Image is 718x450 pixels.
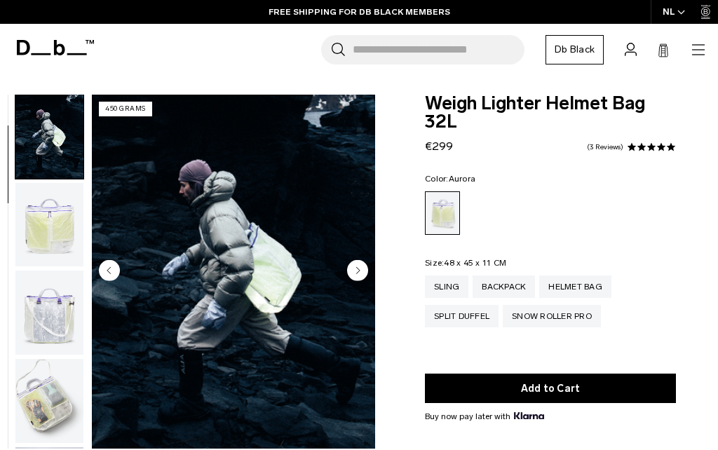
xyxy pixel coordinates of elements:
[269,6,450,18] a: FREE SHIPPING FOR DB BLACK MEMBERS
[15,270,84,355] button: Weigh_Lighter_Helmet_Bag_32L_3.png
[15,359,83,443] img: Weigh_Lighter_Helmet_Bag_32L_4.png
[425,95,676,131] span: Weigh Lighter Helmet Bag 32L
[99,259,120,283] button: Previous slide
[514,412,544,419] img: {"height" => 20, "alt" => "Klarna"}
[15,94,84,179] button: Weigh_Lighter_Helmetbag_32L_Lifestyle.png
[449,174,476,184] span: Aurora
[425,305,499,327] a: Split Duffel
[425,275,468,298] a: Sling
[425,410,544,423] span: Buy now pay later with
[425,175,475,183] legend: Color:
[503,305,601,327] a: Snow Roller Pro
[444,258,506,268] span: 48 x 45 x 11 CM
[92,95,375,449] li: 2 / 10
[92,95,375,449] img: Weigh_Lighter_Helmetbag_32L_Lifestyle.png
[473,275,535,298] a: Backpack
[425,191,460,235] a: Aurora
[15,358,84,444] button: Weigh_Lighter_Helmet_Bag_32L_4.png
[425,374,676,403] button: Add to Cart
[15,182,84,268] button: Weigh_Lighter_Helmet_Bag_32L_2.png
[99,102,152,116] p: 450 grams
[15,183,83,267] img: Weigh_Lighter_Helmet_Bag_32L_2.png
[546,35,604,64] a: Db Black
[347,259,368,283] button: Next slide
[425,139,453,153] span: €299
[587,144,623,151] a: 3 reviews
[15,271,83,355] img: Weigh_Lighter_Helmet_Bag_32L_3.png
[425,259,506,267] legend: Size:
[539,275,611,298] a: Helmet Bag
[15,95,83,179] img: Weigh_Lighter_Helmetbag_32L_Lifestyle.png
